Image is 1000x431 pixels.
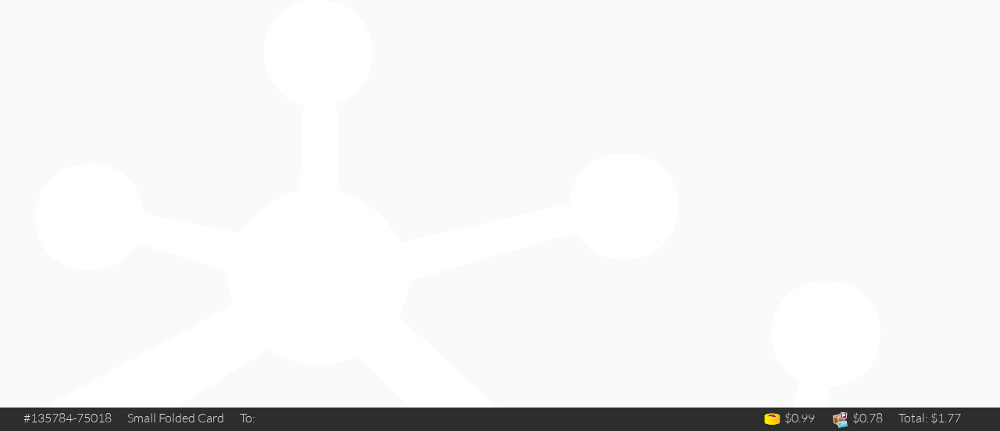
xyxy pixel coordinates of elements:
[762,410,782,429] img: points-icon.png
[240,410,255,426] span: To:
[755,408,823,431] td: $0.99
[120,408,232,429] td: Small Folded Card
[898,409,961,427] div: Total: $1.77
[16,408,120,429] td: #135784-75018
[830,410,850,429] img: expense-icon.png
[823,408,891,431] td: $0.78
